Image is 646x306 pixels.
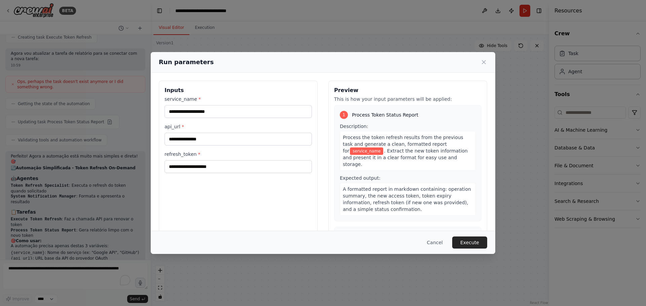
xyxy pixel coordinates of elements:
[343,135,463,154] span: Process the token refresh results from the previous task and generate a clean, formatted report for
[334,86,481,94] h3: Preview
[165,86,312,94] h3: Inputs
[340,111,348,119] div: 1
[165,151,312,158] label: refresh_token
[352,112,418,118] span: Process Token Status Report
[343,186,471,212] span: A formatted report in markdown containing: operation summary, the new access token, token expiry ...
[165,123,312,130] label: api_url
[452,236,487,249] button: Execute
[340,124,368,129] span: Description:
[159,57,214,67] h2: Run parameters
[340,175,381,181] span: Expected output:
[422,236,448,249] button: Cancel
[343,148,468,167] span: . Extract the new token information and present it in a clear format for easy use and storage.
[350,147,383,155] span: Variable: service_name
[165,96,312,102] label: service_name
[334,96,481,102] p: This is how your input parameters will be applied:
